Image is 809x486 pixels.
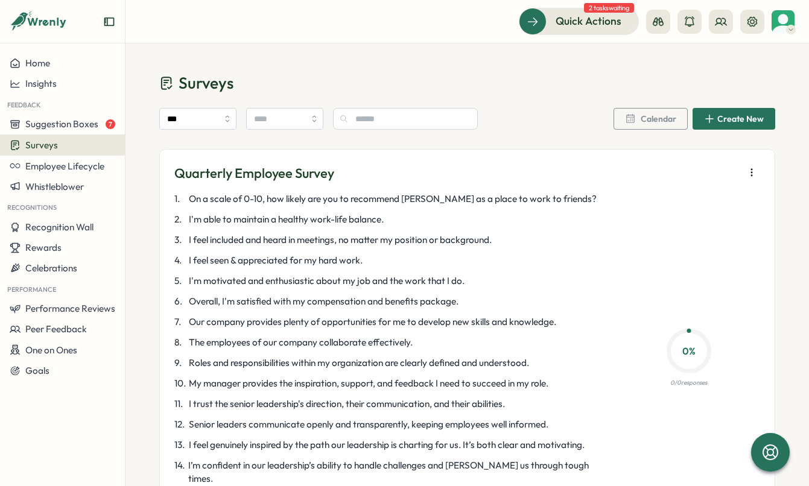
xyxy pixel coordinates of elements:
[174,274,186,288] span: 5 .
[25,78,57,89] span: Insights
[670,378,707,388] p: 0 / 0 responses
[174,438,186,452] span: 13 .
[670,344,708,359] p: 0 %
[25,221,94,233] span: Recognition Wall
[519,8,639,34] button: Quick Actions
[189,192,597,206] span: On a scale of 0-10, how likely are you to recommend [PERSON_NAME] as a place to work to friends?
[189,274,465,288] span: I'm motivated and enthusiastic about my job and the work that I do.
[174,164,334,183] p: Quarterly Employee Survey
[25,118,98,130] span: Suggestion Boxes
[717,115,764,123] span: Create New
[772,10,795,33] img: April
[189,356,529,370] span: Roles and responsibilities within my organization are clearly defined and understood.
[25,303,115,314] span: Performance Reviews
[614,108,688,130] button: Calendar
[25,262,77,274] span: Celebrations
[25,323,87,335] span: Peer Feedback
[174,336,186,349] span: 8 .
[641,115,676,123] span: Calendar
[693,108,775,130] button: Create New
[25,242,62,253] span: Rewards
[189,233,492,247] span: I feel included and heard in meetings, no matter my position or background.
[25,365,49,376] span: Goals
[189,397,505,411] span: I trust the senior leadership's direction, their communication, and their abilities.
[189,213,384,226] span: I'm able to maintain a healthy work-life balance.
[189,254,363,267] span: I feel seen & appreciated for my hard work.
[189,336,413,349] span: The employees of our company collaborate effectively.
[189,315,556,329] span: Our company provides plenty of opportunities for me to develop new skills and knowledge.
[174,356,186,370] span: 9 .
[174,397,186,411] span: 11 .
[103,16,115,28] button: Expand sidebar
[189,438,585,452] span: I feel genuinely inspired by the path our leadership is charting for us. It’s both clear and moti...
[188,459,603,485] span: I’m confident in our leadership’s ability to handle challenges and [PERSON_NAME] us through tough...
[584,3,634,13] span: 2 tasks waiting
[25,344,77,356] span: One on Ones
[25,160,104,172] span: Employee Lifecycle
[189,295,458,308] span: Overall, I'm satisfied with my compensation and benefits package.
[174,315,186,329] span: 7 .
[174,192,186,206] span: 1 .
[556,13,621,29] span: Quick Actions
[174,377,186,390] span: 10 .
[106,119,115,129] span: 7
[189,377,548,390] span: My manager provides the inspiration, support, and feedback I need to succeed in my role.
[25,139,58,151] span: Surveys
[179,72,233,93] span: Surveys
[25,181,84,192] span: Whistleblower
[189,418,548,431] span: Senior leaders communicate openly and transparently, keeping employees well informed.
[174,418,186,431] span: 12 .
[174,233,186,247] span: 3 .
[174,459,186,485] span: 14 .
[174,254,186,267] span: 4 .
[174,213,186,226] span: 2 .
[174,295,186,308] span: 6 .
[25,57,50,69] span: Home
